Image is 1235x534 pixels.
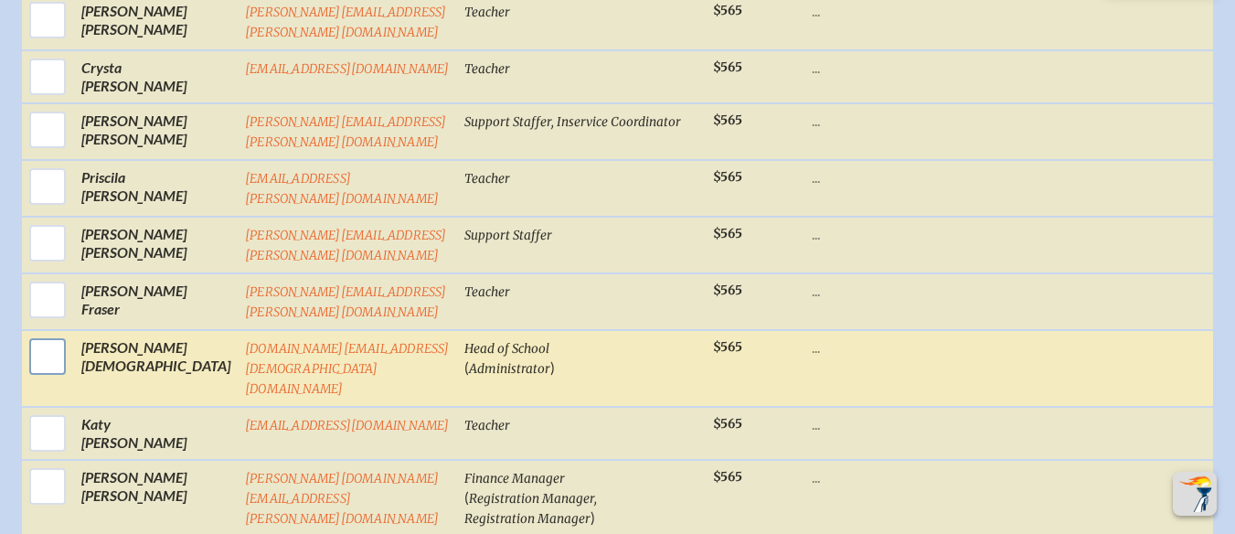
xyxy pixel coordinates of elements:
p: ... [812,112,943,130]
a: [DOMAIN_NAME][EMAIL_ADDRESS][DEMOGRAPHIC_DATA][DOMAIN_NAME] [245,341,450,397]
span: ( [464,488,469,506]
p: ... [812,468,943,486]
span: Teacher [464,418,510,433]
span: ) [591,508,595,526]
p: ... [812,2,943,20]
td: [PERSON_NAME] [DEMOGRAPHIC_DATA] [74,330,238,407]
span: ( [464,358,469,376]
a: [PERSON_NAME][EMAIL_ADDRESS][PERSON_NAME][DOMAIN_NAME] [245,228,447,263]
span: Registration Manager, Registration Manager [464,491,597,527]
button: Scroll Top [1173,472,1217,516]
span: Head of School [464,341,549,357]
span: Teacher [464,171,510,187]
span: ) [550,358,555,376]
span: $565 [713,3,742,18]
td: Katy [PERSON_NAME] [74,407,238,460]
p: ... [812,225,943,243]
span: Teacher [464,284,510,300]
a: [EMAIL_ADDRESS][DOMAIN_NAME] [245,418,450,433]
span: Finance Manager [464,471,565,486]
span: Support Staffer [464,228,552,243]
p: ... [812,282,943,300]
p: ... [812,338,943,357]
td: [PERSON_NAME] Fraser [74,273,238,330]
span: $565 [713,169,742,185]
td: [PERSON_NAME] [PERSON_NAME] [74,217,238,273]
span: Teacher [464,61,510,77]
a: [PERSON_NAME][EMAIL_ADDRESS][PERSON_NAME][DOMAIN_NAME] [245,114,447,150]
span: $565 [713,59,742,75]
p: ... [812,59,943,77]
img: To the top [1176,475,1213,512]
span: $565 [713,283,742,298]
a: [EMAIL_ADDRESS][PERSON_NAME][DOMAIN_NAME] [245,171,439,207]
td: Priscila [PERSON_NAME] [74,160,238,217]
td: [PERSON_NAME] [PERSON_NAME] [74,103,238,160]
span: $565 [713,112,742,128]
span: $565 [713,416,742,432]
span: Teacher [464,5,510,20]
a: [PERSON_NAME][DOMAIN_NAME][EMAIL_ADDRESS][PERSON_NAME][DOMAIN_NAME] [245,471,439,527]
a: [PERSON_NAME][EMAIL_ADDRESS][PERSON_NAME][DOMAIN_NAME] [245,284,447,320]
td: Crysta [PERSON_NAME] [74,50,238,103]
span: $565 [713,226,742,241]
a: [PERSON_NAME][EMAIL_ADDRESS][PERSON_NAME][DOMAIN_NAME] [245,5,447,40]
span: Administrator [469,361,550,377]
span: $565 [713,469,742,485]
span: Support Staffer, Inservice Coordinator [464,114,681,130]
p: ... [812,168,943,187]
span: $565 [713,339,742,355]
a: [EMAIL_ADDRESS][DOMAIN_NAME] [245,61,450,77]
p: ... [812,415,943,433]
